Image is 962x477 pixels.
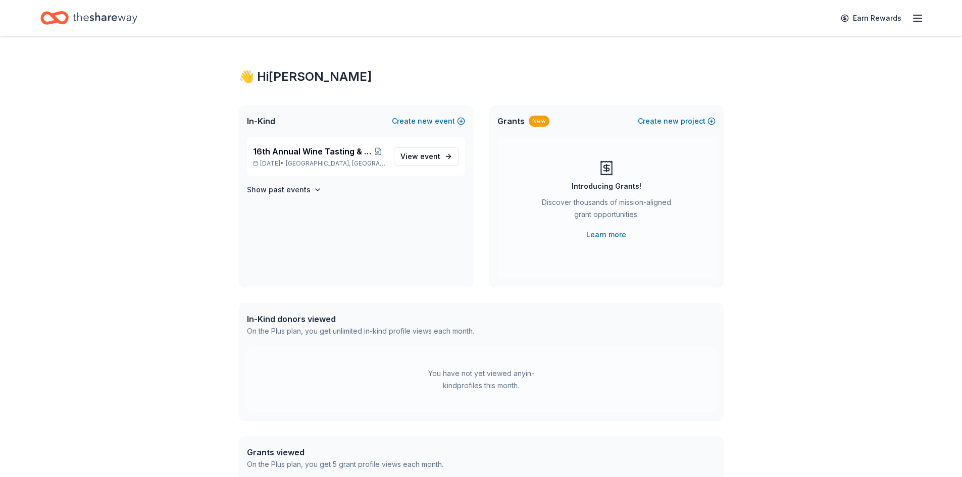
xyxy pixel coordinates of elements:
span: event [420,152,440,161]
div: New [529,116,549,127]
a: View event [394,147,459,166]
h4: Show past events [247,184,311,196]
button: Show past events [247,184,322,196]
p: [DATE] • [253,160,386,168]
div: On the Plus plan, you get unlimited in-kind profile views each month. [247,325,474,337]
div: Introducing Grants! [572,180,641,192]
div: On the Plus plan, you get 5 grant profile views each month. [247,458,443,470]
span: Grants [497,115,525,127]
span: new [664,115,679,127]
span: [GEOGRAPHIC_DATA], [GEOGRAPHIC_DATA] [286,160,385,168]
div: In-Kind donors viewed [247,313,474,325]
span: new [418,115,433,127]
button: Createnewevent [392,115,465,127]
span: 16th Annual Wine Tasting & Silent Auction [253,145,372,157]
span: In-Kind [247,115,275,127]
a: Home [40,6,137,30]
a: Earn Rewards [835,9,907,27]
div: Discover thousands of mission-aligned grant opportunities. [538,196,675,225]
a: Learn more [586,229,626,241]
button: Createnewproject [638,115,716,127]
div: 👋 Hi [PERSON_NAME] [239,69,724,85]
div: Grants viewed [247,446,443,458]
span: View [400,150,440,163]
div: You have not yet viewed any in-kind profiles this month. [418,367,544,392]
